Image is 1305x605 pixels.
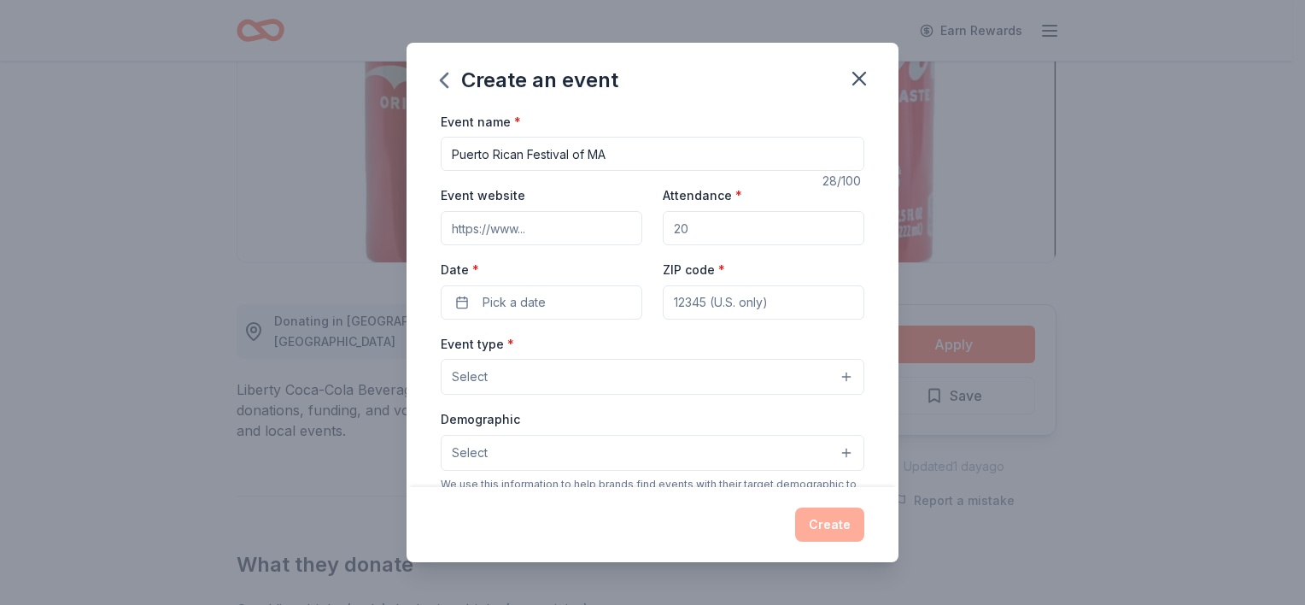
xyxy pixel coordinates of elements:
button: Select [441,359,864,395]
label: Demographic [441,411,520,428]
input: https://www... [441,211,642,245]
label: Attendance [663,187,742,204]
label: Event name [441,114,521,131]
span: Pick a date [483,292,546,313]
input: Spring Fundraiser [441,137,864,171]
label: ZIP code [663,261,725,279]
span: Select [452,443,488,463]
label: Event website [441,187,525,204]
button: Select [441,435,864,471]
button: Pick a date [441,285,642,320]
label: Date [441,261,642,279]
label: Event type [441,336,514,353]
div: Create an event [441,67,618,94]
input: 12345 (U.S. only) [663,285,864,320]
span: Select [452,367,488,387]
input: 20 [663,211,864,245]
div: We use this information to help brands find events with their target demographic to sponsor their... [441,478,864,505]
div: 28 /100 [822,171,864,191]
